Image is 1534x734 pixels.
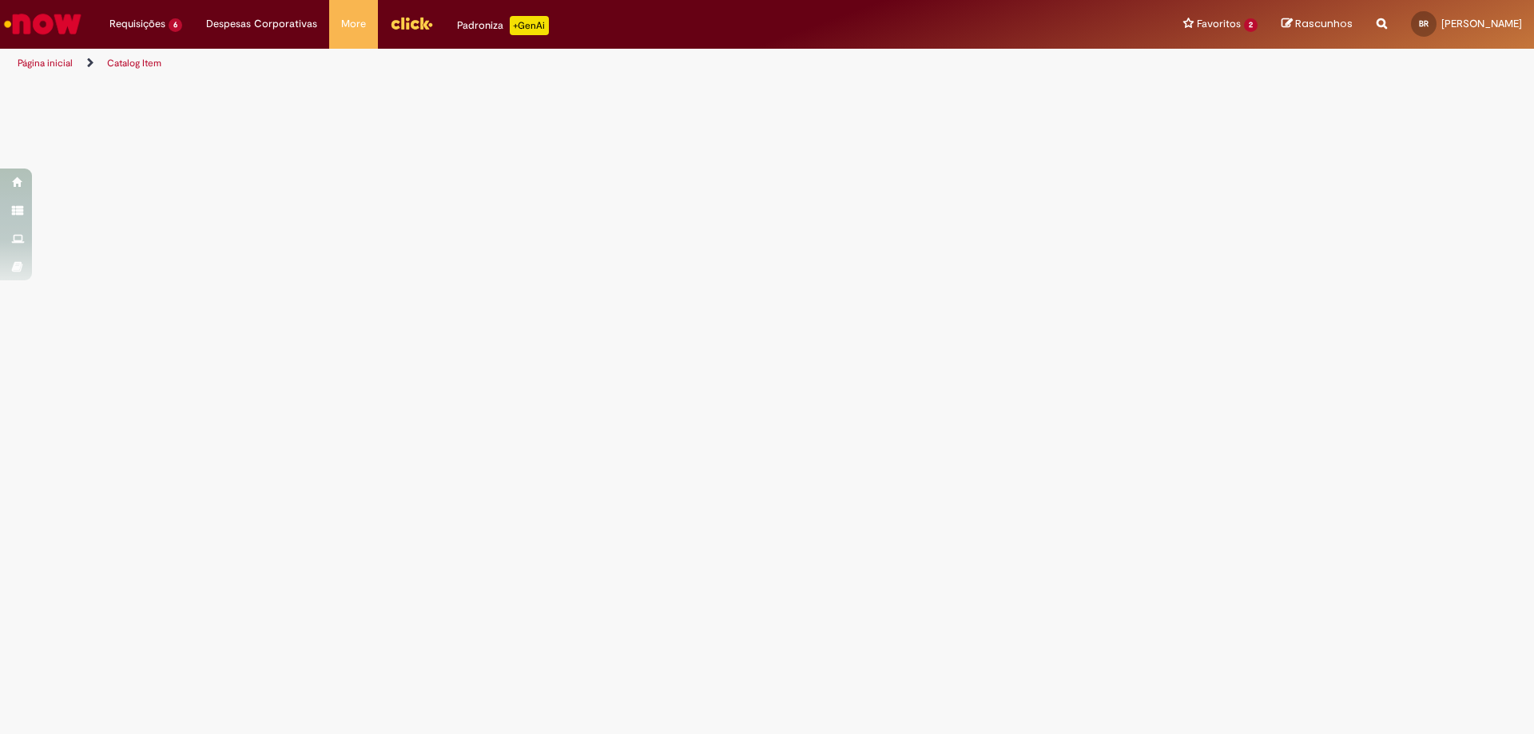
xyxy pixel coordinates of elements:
[510,16,549,35] p: +GenAi
[107,57,161,69] a: Catalog Item
[457,16,549,35] div: Padroniza
[1244,18,1258,32] span: 2
[206,16,317,32] span: Despesas Corporativas
[12,49,1011,78] ul: Trilhas de página
[169,18,182,32] span: 6
[1419,18,1429,29] span: BR
[1295,16,1353,31] span: Rascunhos
[18,57,73,69] a: Página inicial
[2,8,84,40] img: ServiceNow
[390,11,433,35] img: click_logo_yellow_360x200.png
[1282,17,1353,32] a: Rascunhos
[1197,16,1241,32] span: Favoritos
[109,16,165,32] span: Requisições
[1441,17,1522,30] span: [PERSON_NAME]
[341,16,366,32] span: More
